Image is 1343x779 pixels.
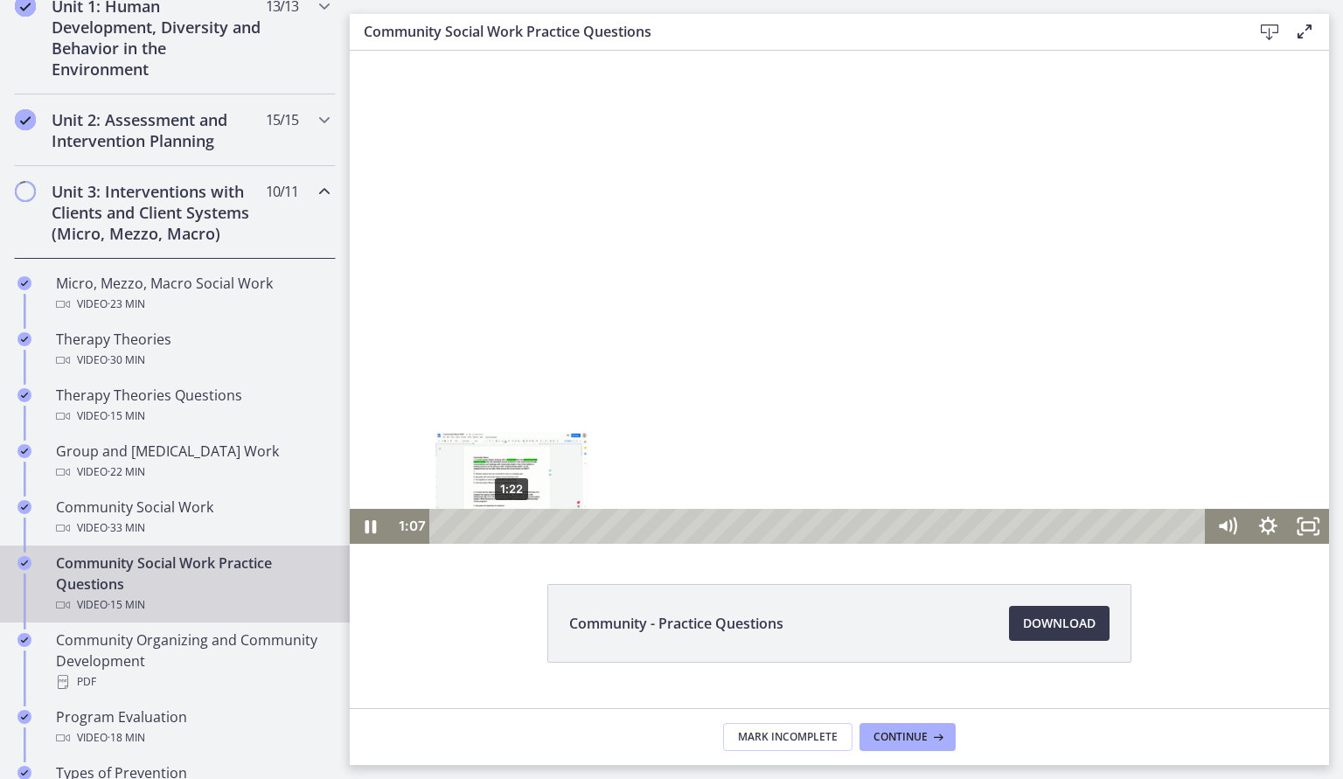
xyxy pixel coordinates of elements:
[108,406,145,427] span: · 15 min
[56,441,329,483] div: Group and [MEDICAL_DATA] Work
[56,462,329,483] div: Video
[108,462,145,483] span: · 22 min
[56,294,329,315] div: Video
[56,518,329,539] div: Video
[56,727,329,748] div: Video
[108,350,145,371] span: · 30 min
[17,444,31,458] i: Completed
[56,706,329,748] div: Program Evaluation
[350,51,1329,544] iframe: Video Lesson
[56,629,329,692] div: Community Organizing and Community Development
[17,276,31,290] i: Completed
[56,329,329,371] div: Therapy Theories
[108,518,145,539] span: · 33 min
[17,500,31,514] i: Completed
[56,497,329,539] div: Community Social Work
[17,710,31,724] i: Completed
[859,723,956,751] button: Continue
[266,109,298,130] span: 15 / 15
[569,613,783,634] span: Community - Practice Questions
[266,181,298,202] span: 10 / 11
[108,727,145,748] span: · 18 min
[938,458,979,493] button: Fullscreen
[56,671,329,692] div: PDF
[17,388,31,402] i: Completed
[723,723,852,751] button: Mark Incomplete
[56,553,329,616] div: Community Social Work Practice Questions
[52,181,265,244] h2: Unit 3: Interventions with Clients and Client Systems (Micro, Mezzo, Macro)
[898,458,939,493] button: Show settings menu
[52,109,265,151] h2: Unit 2: Assessment and Intervention Planning
[56,406,329,427] div: Video
[15,109,36,130] i: Completed
[108,294,145,315] span: · 23 min
[738,730,838,744] span: Mark Incomplete
[17,332,31,346] i: Completed
[1009,606,1110,641] a: Download
[857,458,898,493] button: Mute
[1023,613,1096,634] span: Download
[873,730,928,744] span: Continue
[56,595,329,616] div: Video
[17,633,31,647] i: Completed
[364,21,1224,42] h3: Community Social Work Practice Questions
[56,273,329,315] div: Micro, Mezzo, Macro Social Work
[108,595,145,616] span: · 15 min
[56,385,329,427] div: Therapy Theories Questions
[56,350,329,371] div: Video
[17,556,31,570] i: Completed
